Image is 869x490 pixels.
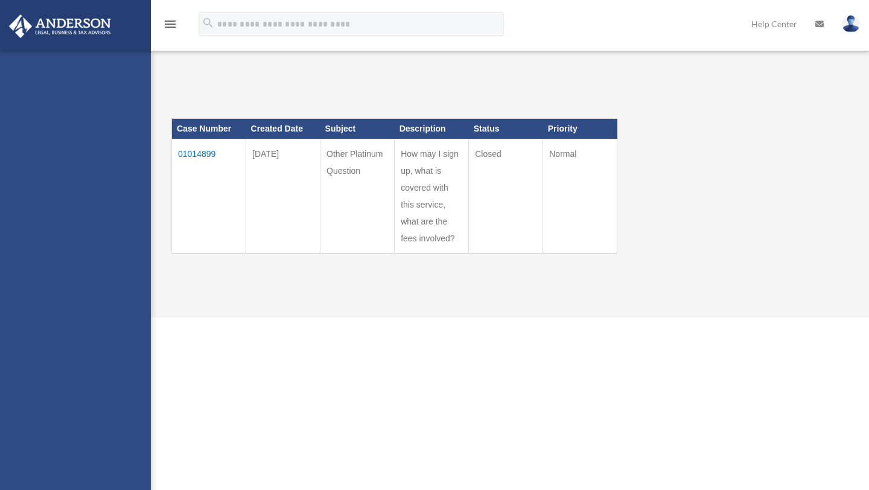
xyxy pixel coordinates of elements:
th: Description [395,119,469,139]
th: Created Date [246,119,320,139]
td: How may I sign up, what is covered with this service, what are the fees involved? [395,139,469,253]
i: search [202,16,215,30]
img: User Pic [842,15,860,33]
td: Closed [469,139,543,253]
th: Subject [320,119,395,139]
td: Normal [543,139,617,253]
img: Anderson Advisors Platinum Portal [5,14,115,38]
a: menu [163,21,177,31]
td: [DATE] [246,139,320,253]
td: 01014899 [172,139,246,253]
i: menu [163,17,177,31]
th: Case Number [172,119,246,139]
td: Other Platinum Question [320,139,395,253]
th: Status [469,119,543,139]
th: Priority [543,119,617,139]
